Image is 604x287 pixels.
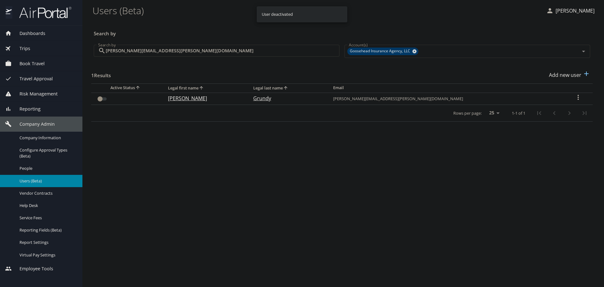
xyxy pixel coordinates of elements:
[283,85,289,91] button: sort
[248,83,328,93] th: Legal last name
[20,147,75,159] span: Configure Approval Types (Beta)
[12,106,41,112] span: Reporting
[91,83,593,122] table: User Search Table
[12,75,53,82] span: Travel Approval
[12,60,45,67] span: Book Travel
[328,83,563,93] th: Email
[453,111,482,115] p: Rows per page:
[92,1,541,20] h1: Users (Beta)
[94,26,590,37] h3: Search by
[12,30,45,37] span: Dashboards
[546,68,593,82] button: Add new user
[484,108,502,118] select: rows per page
[262,8,293,20] div: User deactivated
[91,83,163,93] th: Active Status
[20,178,75,184] span: Users (Beta)
[347,48,418,55] div: Goosehead Insurance Agency, LLC
[347,48,414,55] span: Goosehead Insurance Agency, LLC
[328,93,563,105] td: [PERSON_NAME][EMAIL_ADDRESS][PERSON_NAME][DOMAIN_NAME]
[20,165,75,171] span: People
[199,85,205,91] button: sort
[12,265,53,272] span: Employee Tools
[20,252,75,258] span: Virtual Pay Settings
[20,203,75,209] span: Help Desk
[20,239,75,245] span: Report Settings
[12,90,58,97] span: Risk Management
[168,95,241,102] p: [PERSON_NAME]
[554,7,595,14] p: [PERSON_NAME]
[12,45,30,52] span: Trips
[20,215,75,221] span: Service Fees
[12,6,71,19] img: airportal-logo.png
[91,68,111,79] h3: 1 Results
[6,6,12,19] img: icon-airportal.png
[549,71,581,79] p: Add new user
[20,135,75,141] span: Company Information
[135,85,141,91] button: sort
[20,190,75,196] span: Vendor Contracts
[163,83,248,93] th: Legal first name
[253,95,321,102] p: Grundy
[544,5,597,16] button: [PERSON_NAME]
[20,227,75,233] span: Reporting Fields (Beta)
[12,121,55,128] span: Company Admin
[512,111,525,115] p: 1-1 of 1
[579,47,588,56] button: Open
[106,45,339,57] input: Search by name or email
